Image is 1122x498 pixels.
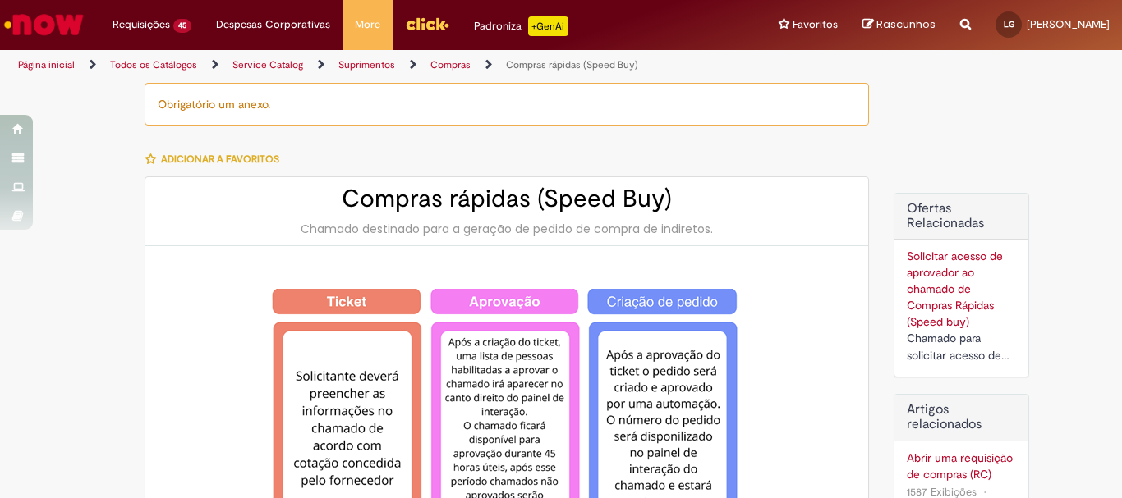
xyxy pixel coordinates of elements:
a: Service Catalog [232,58,303,71]
span: Requisições [113,16,170,33]
span: [PERSON_NAME] [1027,17,1110,31]
a: Rascunhos [862,17,936,33]
span: Adicionar a Favoritos [161,153,279,166]
a: Compras [430,58,471,71]
h2: Compras rápidas (Speed Buy) [162,185,852,212]
a: Solicitar acesso de aprovador ao chamado de Compras Rápidas (Speed buy) [907,249,1003,329]
button: Adicionar a Favoritos [145,142,288,176]
div: Ofertas Relacionadas [894,193,1029,377]
span: Despesas Corporativas [216,16,330,33]
span: 45 [173,19,191,33]
ul: Trilhas de página [12,50,736,80]
span: Favoritos [793,16,838,33]
p: +GenAi [528,16,568,36]
div: Padroniza [474,16,568,36]
h2: Ofertas Relacionadas [907,202,1016,231]
div: Obrigatório um anexo. [145,83,869,126]
img: ServiceNow [2,8,86,41]
div: Chamado destinado para a geração de pedido de compra de indiretos. [162,221,852,237]
a: Todos os Catálogos [110,58,197,71]
div: Chamado para solicitar acesso de aprovador ao ticket de Speed buy [907,330,1016,364]
a: Compras rápidas (Speed Buy) [506,58,638,71]
h3: Artigos relacionados [907,403,1016,432]
img: click_logo_yellow_360x200.png [405,11,449,36]
span: Rascunhos [876,16,936,32]
a: Suprimentos [338,58,395,71]
a: Abrir uma requisição de compras (RC) [907,450,1016,482]
a: Página inicial [18,58,75,71]
span: LG [1004,19,1014,30]
span: More [355,16,380,33]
